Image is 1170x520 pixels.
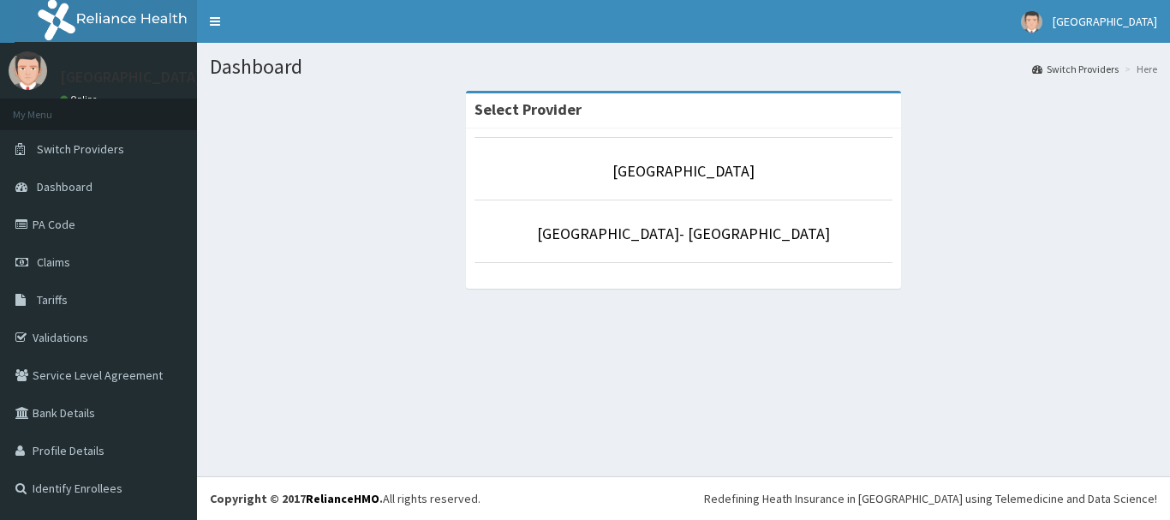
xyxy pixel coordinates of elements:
[1053,14,1157,29] span: [GEOGRAPHIC_DATA]
[60,69,201,85] p: [GEOGRAPHIC_DATA]
[197,476,1170,520] footer: All rights reserved.
[704,490,1157,507] div: Redefining Heath Insurance in [GEOGRAPHIC_DATA] using Telemedicine and Data Science!
[210,491,383,506] strong: Copyright © 2017 .
[475,99,582,119] strong: Select Provider
[37,179,93,194] span: Dashboard
[537,224,830,243] a: [GEOGRAPHIC_DATA]- [GEOGRAPHIC_DATA]
[612,161,755,181] a: [GEOGRAPHIC_DATA]
[60,93,101,105] a: Online
[1120,62,1157,76] li: Here
[1032,62,1119,76] a: Switch Providers
[37,292,68,308] span: Tariffs
[306,491,379,506] a: RelianceHMO
[37,141,124,157] span: Switch Providers
[9,51,47,90] img: User Image
[210,56,1157,78] h1: Dashboard
[1021,11,1042,33] img: User Image
[37,254,70,270] span: Claims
